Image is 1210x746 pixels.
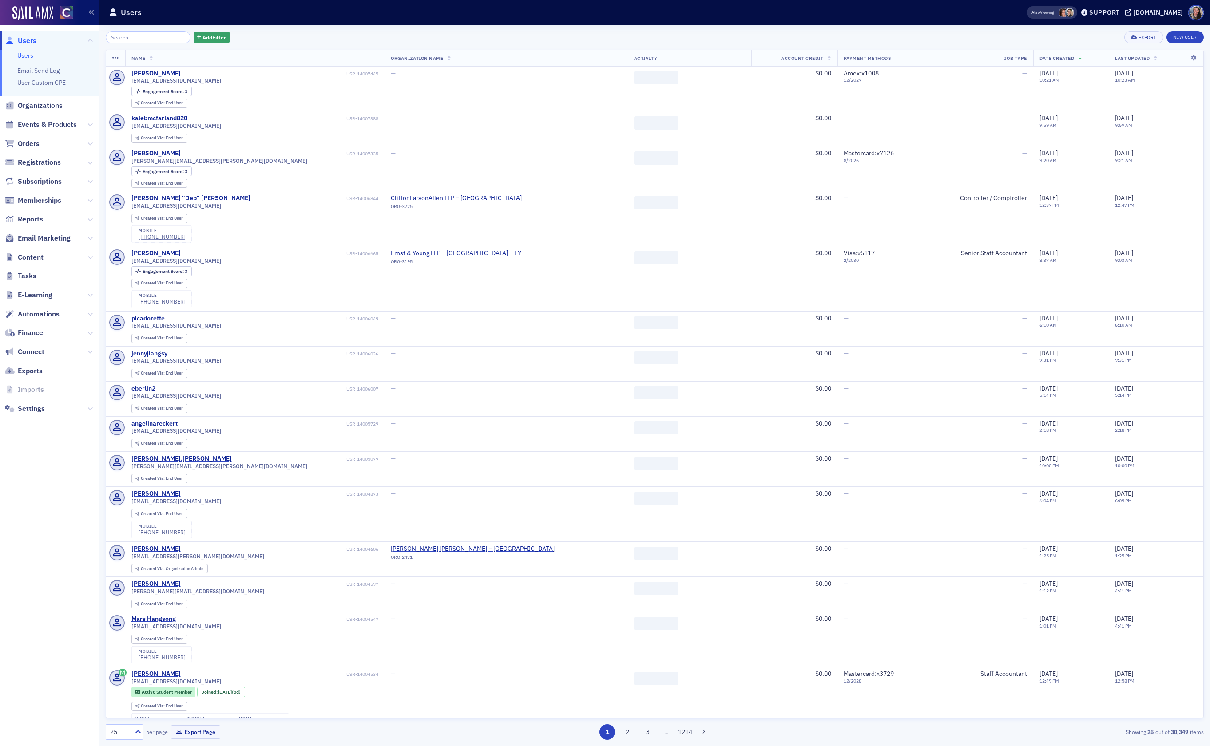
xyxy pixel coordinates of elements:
span: $0.00 [815,489,831,497]
a: Memberships [5,196,61,205]
span: [DATE] [1115,419,1133,427]
a: [PERSON_NAME] [131,150,181,158]
div: USR-14007445 [182,71,378,77]
span: Katie Foo [1059,8,1068,17]
a: Mars Hangsong [131,615,176,623]
a: eberlin2 [131,385,155,393]
button: 2 [620,724,635,740]
span: $0.00 [815,149,831,157]
span: [DATE] [1115,489,1133,497]
span: [EMAIL_ADDRESS][PERSON_NAME][DOMAIN_NAME] [131,553,264,560]
span: — [1022,69,1027,77]
span: Visa : x5117 [844,249,875,257]
a: plcadorette [131,315,165,323]
a: Content [5,253,44,262]
a: New User [1166,31,1204,43]
time: 6:04 PM [1039,497,1056,504]
span: Users [18,36,36,46]
time: 8:37 AM [1039,257,1057,263]
span: — [1022,314,1027,322]
div: Also [1031,9,1040,15]
span: [DATE] [1039,69,1058,77]
button: Export [1124,31,1163,43]
span: Created Via : [141,511,166,517]
div: ORG-3725 [391,204,522,213]
span: — [844,489,849,497]
a: Finance [5,328,43,338]
span: [PERSON_NAME][EMAIL_ADDRESS][PERSON_NAME][DOMAIN_NAME] [131,463,307,470]
div: ORG-2471 [391,554,555,563]
a: Imports [5,385,44,395]
span: [DATE] [1115,545,1133,553]
div: [PERSON_NAME] [131,70,181,78]
span: — [844,114,849,122]
span: $0.00 [815,349,831,357]
div: [DOMAIN_NAME] [1133,8,1183,16]
div: ORG-3195 [391,259,521,268]
div: Created Via: End User [131,474,187,483]
span: [EMAIL_ADDRESS][DOMAIN_NAME] [131,322,221,329]
span: ‌ [634,457,678,470]
span: Activity [634,55,657,61]
span: — [1022,384,1027,392]
div: [PERSON_NAME] [131,670,181,678]
span: [DATE] [1039,194,1058,202]
div: Created Via: End User [131,369,187,378]
time: 9:20 AM [1039,157,1057,163]
span: — [844,545,849,553]
div: mobile [139,293,186,298]
span: Amex : x1008 [844,69,879,77]
a: SailAMX [12,6,53,20]
a: [PHONE_NUMBER] [139,529,186,536]
span: [DATE] [1039,384,1058,392]
div: [PERSON_NAME] "Deb" [PERSON_NAME] [131,194,250,202]
span: Engagement Score : [143,268,185,274]
img: SailAMX [60,6,73,20]
span: Engagement Score : [143,168,185,174]
span: $0.00 [815,454,831,462]
div: Created Via: End User [131,509,187,518]
div: End User [141,181,183,186]
span: — [1022,349,1027,357]
span: [EMAIL_ADDRESS][DOMAIN_NAME] [131,392,221,399]
span: $0.00 [815,114,831,122]
span: E-Learning [18,290,52,300]
a: User Custom CPE [17,79,66,87]
div: 3 [143,169,187,174]
a: Registrations [5,158,61,167]
span: — [391,314,396,322]
time: 10:00 PM [1115,462,1135,469]
button: 1 [599,724,615,740]
time: 2:18 PM [1115,427,1132,433]
div: USR-14004873 [182,491,378,497]
span: Content [18,253,44,262]
div: Created Via: End User [131,214,187,223]
a: [PHONE_NUMBER] [139,298,186,305]
div: kalebmcfarland820 [131,114,187,122]
span: — [844,349,849,357]
div: Created Via: End User [131,334,187,343]
span: [DATE] [1039,489,1058,497]
div: USR-14006036 [169,351,378,357]
button: Export Page [171,725,220,739]
div: End User [141,441,183,446]
time: 9:59 AM [1115,122,1132,128]
a: [PHONE_NUMBER] [139,654,186,661]
span: — [391,149,396,157]
a: [PERSON_NAME] [PERSON_NAME] – [GEOGRAPHIC_DATA] [391,545,555,553]
a: jennyjiangsy [131,350,167,358]
time: 2:18 PM [1039,427,1056,433]
span: — [391,384,396,392]
div: Created Via: End User [131,99,187,108]
a: Subscriptions [5,177,62,186]
span: — [844,454,849,462]
a: Tasks [5,271,36,281]
span: [EMAIL_ADDRESS][DOMAIN_NAME] [131,357,221,364]
span: Organization Name [391,55,443,61]
a: Email Marketing [5,233,71,243]
time: 6:10 AM [1115,322,1132,328]
span: [EMAIL_ADDRESS][DOMAIN_NAME] [131,498,221,505]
